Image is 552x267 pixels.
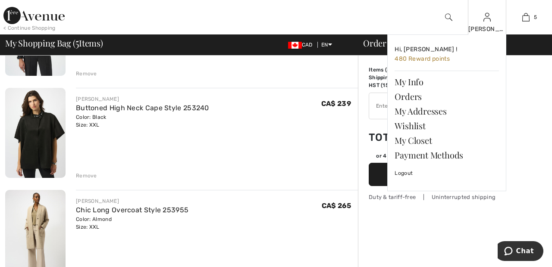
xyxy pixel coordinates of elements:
[483,12,491,22] img: My Info
[395,104,499,118] a: My Addresses
[75,37,79,48] span: 5
[369,163,498,186] button: Proceed to Summary
[395,75,499,89] a: My Info
[522,12,530,22] img: My Bag
[369,93,474,119] input: Promo code
[76,95,209,103] div: [PERSON_NAME]
[76,113,209,129] div: Color: Black Size: XXL
[76,172,97,180] div: Remove
[395,89,499,104] a: Orders
[395,55,450,62] span: 480 Reward points
[353,39,547,47] div: Order Summary
[3,7,65,24] img: 1ère Avenue
[288,42,302,49] img: Canadian Dollar
[395,118,499,133] a: Wishlist
[76,197,188,205] div: [PERSON_NAME]
[321,99,351,108] span: CA$ 239
[498,241,543,263] iframe: Opens a widget where you can chat to one of our agents
[76,206,188,214] a: Chic Long Overcoat Style 253955
[288,42,316,48] span: CAD
[76,215,188,231] div: Color: Almond Size: XXL
[369,152,498,163] div: or 4 payments ofCA$ 341.26withSezzle Click to learn more about Sezzle
[507,12,545,22] a: 5
[376,152,498,160] div: or 4 payments of with
[395,46,457,53] span: Hi, [PERSON_NAME] !
[483,13,491,21] a: Sign In
[76,104,209,112] a: Buttoned High Neck Cape Style 253240
[3,24,56,32] div: < Continue Shopping
[369,123,413,152] td: Total
[369,74,413,81] td: Shipping
[321,42,332,48] span: EN
[445,12,452,22] img: search the website
[5,88,66,178] img: Buttoned High Neck Cape Style 253240
[369,66,413,74] td: Items ( )
[468,25,506,34] div: [PERSON_NAME]
[395,162,499,184] a: Logout
[395,42,499,67] a: Hi, [PERSON_NAME] ! 480 Reward points
[76,70,97,78] div: Remove
[395,133,499,148] a: My Closet
[322,202,351,210] span: CA$ 265
[395,148,499,162] a: Payment Methods
[369,81,413,89] td: HST (15%)
[534,13,537,21] span: 5
[5,39,103,47] span: My Shopping Bag ( Items)
[369,193,498,201] div: Duty & tariff-free | Uninterrupted shipping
